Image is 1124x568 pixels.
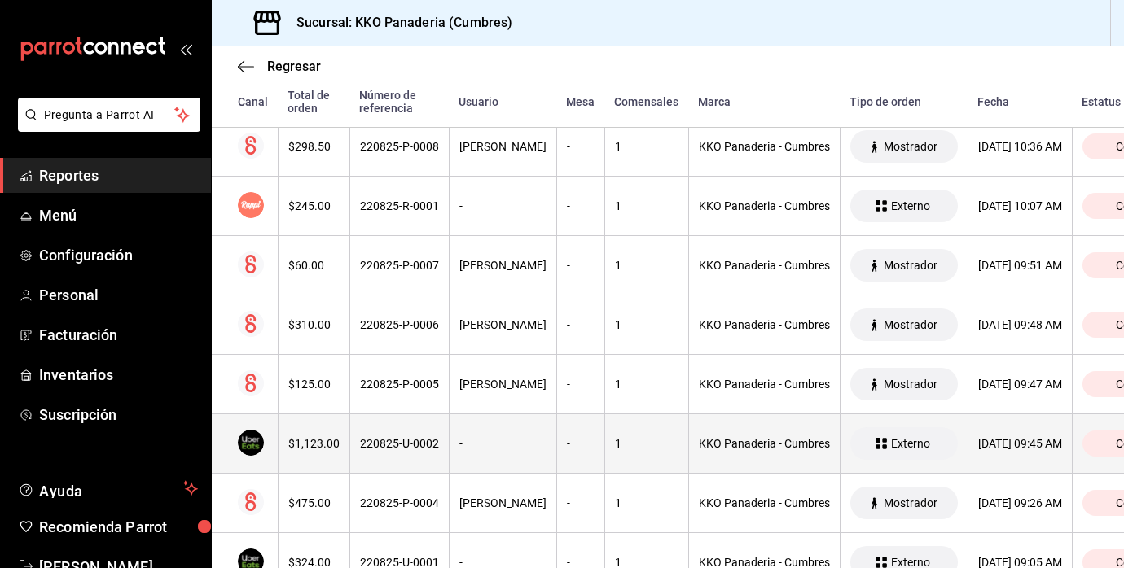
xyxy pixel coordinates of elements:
span: Inventarios [39,364,198,386]
div: [DATE] 09:51 AM [978,259,1062,272]
h3: Sucursal: KKO Panaderia (Cumbres) [283,13,512,33]
span: Pregunta a Parrot AI [44,107,175,124]
span: Suscripción [39,404,198,426]
div: [DATE] 09:47 AM [978,378,1062,391]
div: [DATE] 10:07 AM [978,199,1062,212]
span: Externo [885,437,937,450]
button: Regresar [238,59,321,74]
div: - [567,318,595,331]
div: 220825-P-0008 [360,140,439,153]
span: Personal [39,284,198,306]
div: 220825-P-0005 [360,378,439,391]
div: 1 [615,378,678,391]
span: Configuración [39,244,198,266]
div: 220825-P-0006 [360,318,439,331]
div: 1 [615,318,678,331]
div: 220825-U-0002 [360,437,439,450]
div: 1 [615,140,678,153]
div: Canal [238,95,268,108]
div: 1 [615,496,678,509]
div: Comensales [614,95,678,108]
div: [DATE] 09:45 AM [978,437,1062,450]
button: Pregunta a Parrot AI [18,98,200,132]
span: Regresar [267,59,321,74]
div: Número de referencia [359,89,439,115]
span: Reportes [39,164,198,186]
span: Mostrador [877,259,944,272]
span: Mostrador [877,318,944,331]
div: Tipo de orden [850,95,958,108]
div: - [567,140,595,153]
span: Facturación [39,324,198,346]
div: KKO Panaderia - Cumbres [699,496,830,509]
div: - [567,496,595,509]
a: Pregunta a Parrot AI [11,118,200,135]
div: - [567,437,595,450]
button: open_drawer_menu [179,42,192,55]
div: Total de orden [288,89,340,115]
div: KKO Panaderia - Cumbres [699,318,830,331]
div: - [459,437,547,450]
div: 1 [615,259,678,272]
div: Marca [698,95,830,108]
div: 1 [615,199,678,212]
div: $245.00 [288,199,340,212]
div: 1 [615,437,678,450]
div: Fecha [977,95,1062,108]
div: [PERSON_NAME] [459,318,547,331]
div: KKO Panaderia - Cumbres [699,378,830,391]
div: $475.00 [288,496,340,509]
div: 220825-R-0001 [360,199,439,212]
div: $125.00 [288,378,340,391]
div: [PERSON_NAME] [459,259,547,272]
span: Externo [885,199,937,212]
div: [DATE] 09:48 AM [978,318,1062,331]
div: $1,123.00 [288,437,340,450]
span: Mostrador [877,496,944,509]
div: $60.00 [288,259,340,272]
div: - [567,199,595,212]
div: [DATE] 10:36 AM [978,140,1062,153]
div: - [567,259,595,272]
div: KKO Panaderia - Cumbres [699,140,830,153]
div: $298.50 [288,140,340,153]
div: Usuario [459,95,547,108]
span: Mostrador [877,378,944,391]
div: 220825-P-0004 [360,496,439,509]
div: [PERSON_NAME] [459,496,547,509]
div: KKO Panaderia - Cumbres [699,259,830,272]
div: KKO Panaderia - Cumbres [699,437,830,450]
div: $310.00 [288,318,340,331]
span: Recomienda Parrot [39,516,198,538]
div: [PERSON_NAME] [459,140,547,153]
div: [DATE] 09:26 AM [978,496,1062,509]
div: KKO Panaderia - Cumbres [699,199,830,212]
div: [PERSON_NAME] [459,378,547,391]
div: Mesa [566,95,595,108]
div: - [459,199,547,212]
span: Ayuda [39,478,177,498]
div: - [567,378,595,391]
span: Menú [39,204,198,226]
div: 220825-P-0007 [360,259,439,272]
span: Mostrador [877,140,944,153]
